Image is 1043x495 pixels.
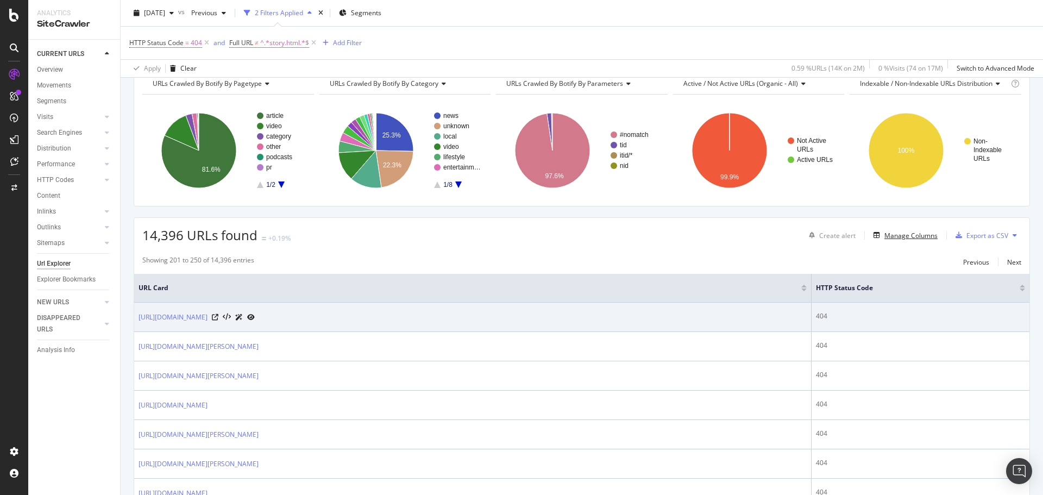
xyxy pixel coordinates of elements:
span: Previous [187,8,217,17]
svg: A chart. [496,103,668,198]
div: Overview [37,64,63,76]
a: [URL][DOMAIN_NAME] [139,400,208,411]
text: entertainm… [443,164,481,171]
div: DISAPPEARED URLS [37,312,92,335]
text: video [266,122,282,130]
div: Analytics [37,9,111,18]
text: URLs [973,155,990,162]
span: URLs Crawled By Botify By parameters [506,79,623,88]
a: Visit Online Page [212,314,218,321]
div: 2 Filters Applied [255,8,303,17]
span: URLs Crawled By Botify By pagetype [153,79,262,88]
button: [DATE] [129,4,178,22]
div: Sitemaps [37,237,65,249]
text: 25.3% [382,131,400,139]
a: Explorer Bookmarks [37,274,112,285]
div: Content [37,190,60,202]
text: Not Active [797,137,826,145]
div: Search Engines [37,127,82,139]
button: Create alert [805,227,856,244]
text: 22.3% [383,161,401,169]
span: = [185,38,189,47]
svg: A chart. [673,103,845,198]
a: Performance [37,159,102,170]
text: Non- [973,137,988,145]
span: URL Card [139,283,799,293]
text: 81.6% [202,166,221,173]
text: podcasts [266,153,292,161]
div: A chart. [142,103,314,198]
a: Search Engines [37,127,102,139]
button: Next [1007,255,1021,268]
span: Indexable / Non-Indexable URLs distribution [860,79,992,88]
text: 97.6% [545,172,564,180]
div: Apply [144,64,161,73]
a: [URL][DOMAIN_NAME] [139,312,208,323]
a: [URL][DOMAIN_NAME][PERSON_NAME] [139,371,259,381]
span: ^.*story.html.*$ [260,35,309,51]
div: Showing 201 to 250 of 14,396 entries [142,255,254,268]
a: Segments [37,96,112,107]
a: URL Inspection [247,311,255,323]
text: 1/8 [443,181,453,189]
svg: A chart. [850,103,1021,198]
a: DISAPPEARED URLS [37,312,102,335]
div: Next [1007,258,1021,267]
text: 99.9% [720,173,739,181]
button: Export as CSV [951,227,1008,244]
button: Segments [335,4,386,22]
button: Previous [963,255,989,268]
span: URLs Crawled By Botify By category [330,79,438,88]
text: news [443,112,458,120]
div: Export as CSV [966,231,1008,240]
div: Performance [37,159,75,170]
span: Full URL [229,38,253,47]
h4: Indexable / Non-Indexable URLs Distribution [858,75,1009,92]
text: 1/2 [266,181,275,189]
span: HTTP Status Code [816,283,1003,293]
text: Active URLs [797,156,833,164]
a: Outlinks [37,222,102,233]
span: 404 [191,35,202,51]
span: Active / Not Active URLs (organic - all) [683,79,798,88]
div: Open Intercom Messenger [1006,458,1032,484]
text: local [443,133,457,140]
h4: URLs Crawled By Botify By pagetype [150,75,304,92]
text: 100% [898,147,915,154]
div: Segments [37,96,66,107]
a: AI Url Details [235,311,243,323]
a: Analysis Info [37,344,112,356]
div: times [316,8,325,18]
div: NEW URLS [37,297,69,308]
img: Equal [262,237,266,240]
span: HTTP Status Code [129,38,184,47]
text: tid [620,141,627,149]
a: Content [37,190,112,202]
div: 0.59 % URLs ( 14K on 2M ) [791,64,865,73]
h4: URLs Crawled By Botify By category [328,75,481,92]
button: and [213,37,225,48]
div: 404 [816,370,1025,380]
a: Inlinks [37,206,102,217]
button: Clear [166,60,197,77]
div: Outlinks [37,222,61,233]
div: Switch to Advanced Mode [957,64,1034,73]
span: Segments [351,8,381,17]
div: 404 [816,341,1025,350]
div: Movements [37,80,71,91]
div: Visits [37,111,53,123]
a: NEW URLS [37,297,102,308]
span: vs [178,7,187,16]
text: article [266,112,284,120]
a: Overview [37,64,112,76]
div: HTTP Codes [37,174,74,186]
a: Distribution [37,143,102,154]
text: URLs [797,146,813,153]
text: category [266,133,291,140]
button: Apply [129,60,161,77]
div: Create alert [819,231,856,240]
div: SiteCrawler [37,18,111,30]
a: Url Explorer [37,258,112,270]
div: A chart. [319,103,491,198]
